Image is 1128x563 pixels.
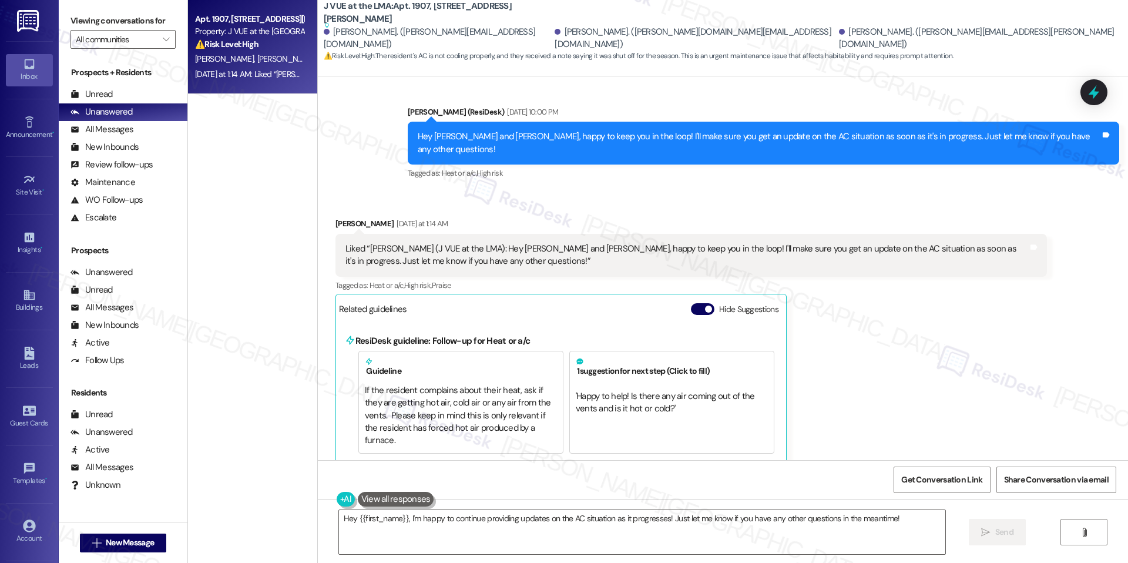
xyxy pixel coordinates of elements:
[76,30,157,49] input: All communities
[6,343,53,375] a: Leads
[70,141,139,153] div: New Inbounds
[339,303,407,320] div: Related guidelines
[70,123,133,136] div: All Messages
[70,426,133,438] div: Unanswered
[339,510,945,554] textarea: Hey {{first_name}}, I'm happy to continue providing updates on the AC situation as it progresses!...
[6,54,53,86] a: Inbox
[996,467,1116,493] button: Share Conversation via email
[901,474,982,486] span: Get Conversation Link
[335,277,1047,294] div: Tagged as:
[70,284,113,296] div: Unread
[969,519,1026,545] button: Send
[70,444,110,456] div: Active
[1080,528,1089,537] i: 
[324,50,953,62] span: : The resident's AC is not cooling properly, and they received a note saying it was shut off for ...
[195,13,304,25] div: Apt. 1907, [STREET_ADDRESS][PERSON_NAME]
[408,165,1119,182] div: Tagged as:
[195,69,1097,79] div: [DATE] at 1:14 AM: Liked “[PERSON_NAME] (J VUE at the LMA): Hey [PERSON_NAME] and [PERSON_NAME], ...
[52,129,54,137] span: •
[404,280,432,290] span: High risk ,
[106,537,154,549] span: New Message
[45,475,47,483] span: •
[418,130,1100,156] div: Hey [PERSON_NAME] and [PERSON_NAME], happy to keep you in the loop! I'll make sure you get an upd...
[70,461,133,474] div: All Messages
[70,159,153,171] div: Review follow-ups
[70,266,133,279] div: Unanswered
[1004,474,1109,486] span: Share Conversation via email
[981,528,990,537] i: 
[92,538,101,548] i: 
[894,467,990,493] button: Get Conversation Link
[42,186,44,195] span: •
[70,408,113,421] div: Unread
[355,335,530,347] b: ResiDesk guideline: Follow-up for Heat or a/c
[59,66,187,79] div: Prospects + Residents
[719,303,778,316] label: Hide Suggestions
[324,26,552,51] div: [PERSON_NAME]. ([PERSON_NAME][EMAIL_ADDRESS][DOMAIN_NAME])
[476,168,503,178] span: High risk
[70,106,133,118] div: Unanswered
[504,106,558,118] div: [DATE] 10:00 PM
[6,285,53,317] a: Buildings
[365,384,557,447] div: If the resident complains about their heat, ask if they are getting hot air, cold air or any air ...
[6,516,53,548] a: Account
[70,354,125,367] div: Follow Ups
[163,35,169,44] i: 
[70,319,139,331] div: New Inbounds
[70,194,143,206] div: WO Follow-ups
[839,26,1119,51] div: [PERSON_NAME]. ([PERSON_NAME][EMAIL_ADDRESS][PERSON_NAME][DOMAIN_NAME])
[257,53,319,64] span: [PERSON_NAME]
[335,217,1047,234] div: [PERSON_NAME]
[195,39,258,49] strong: ⚠️ Risk Level: High
[70,12,176,30] label: Viewing conversations for
[17,10,41,32] img: ResiDesk Logo
[6,170,53,202] a: Site Visit •
[70,301,133,314] div: All Messages
[995,526,1013,538] span: Send
[6,401,53,433] a: Guest Cards
[370,280,404,290] span: Heat or a/c ,
[345,243,1028,268] div: Liked “[PERSON_NAME] (J VUE at the LMA): Hey [PERSON_NAME] and [PERSON_NAME], happy to keep you i...
[408,106,1119,122] div: [PERSON_NAME] (ResiDesk)
[576,390,757,414] span: ' Happy to help! Is there any air coming out of the vents and is it hot or cold? '
[195,53,257,64] span: [PERSON_NAME]
[70,479,120,491] div: Unknown
[576,357,768,376] h5: 1 suggestion for next step (Click to fill)
[70,88,113,100] div: Unread
[59,244,187,257] div: Prospects
[59,387,187,399] div: Residents
[80,534,167,552] button: New Message
[555,26,836,51] div: [PERSON_NAME]. ([PERSON_NAME][DOMAIN_NAME][EMAIL_ADDRESS][DOMAIN_NAME])
[6,227,53,259] a: Insights •
[324,51,374,61] strong: ⚠️ Risk Level: High
[41,244,42,252] span: •
[195,25,304,38] div: Property: J VUE at the [GEOGRAPHIC_DATA]
[70,176,135,189] div: Maintenance
[70,212,116,224] div: Escalate
[6,458,53,490] a: Templates •
[394,217,448,230] div: [DATE] at 1:14 AM
[432,280,451,290] span: Praise
[442,168,476,178] span: Heat or a/c ,
[70,337,110,349] div: Active
[365,357,557,376] h5: Guideline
